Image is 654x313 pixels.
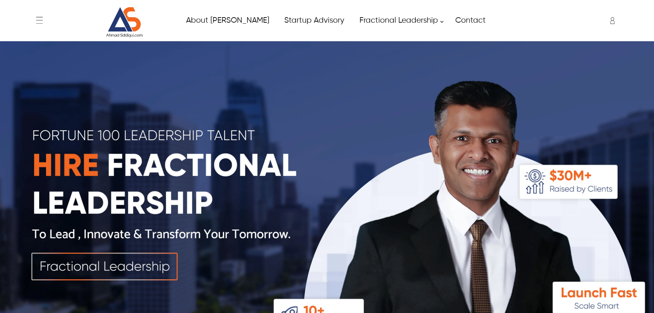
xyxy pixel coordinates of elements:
[606,14,616,27] div: Enter to Open SignUp and Register OverLay
[276,13,352,28] a: Startup Advisory
[178,13,276,28] a: About Ahmad
[86,7,163,38] a: Website Logo for Ahmad Siddiqui
[99,7,150,38] img: Website Logo for Ahmad Siddiqui
[352,13,447,28] a: Fractional Leadership
[447,13,493,28] a: Contact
